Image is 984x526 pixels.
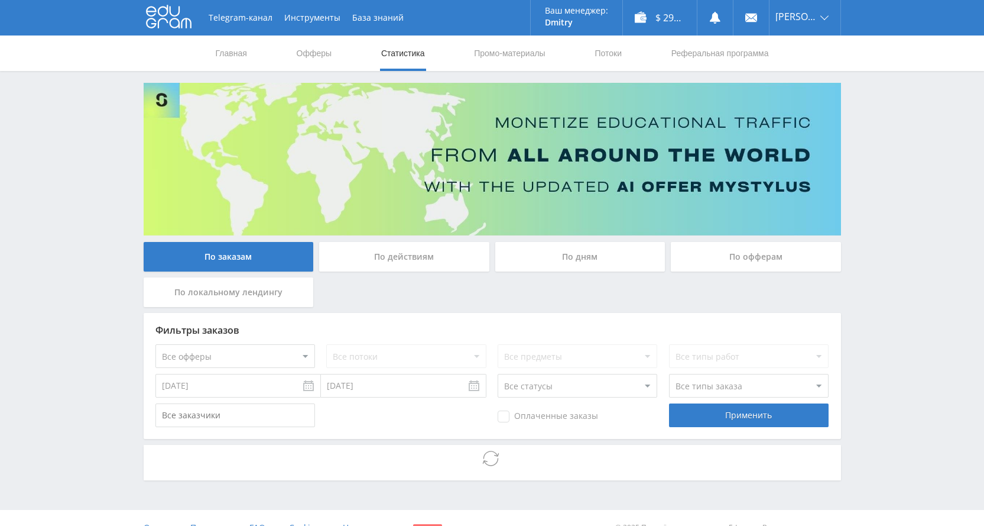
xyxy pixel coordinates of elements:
input: Все заказчики [155,404,315,427]
div: По локальному лендингу [144,277,314,307]
div: По заказам [144,242,314,272]
div: Фильтры заказов [155,325,829,335]
a: Потоки [593,36,623,71]
p: Ваш менеджер: [545,6,608,15]
span: [PERSON_NAME] [775,12,817,21]
div: По офферам [671,242,841,272]
div: По дням [495,242,665,272]
span: Оплаченные заказы [498,411,598,422]
a: Статистика [380,36,426,71]
div: По действиям [319,242,489,272]
div: Применить [669,404,829,427]
img: Banner [144,83,841,235]
p: Dmitry [545,18,608,27]
a: Реферальная программа [670,36,770,71]
a: Главная [215,36,248,71]
a: Промо-материалы [473,36,546,71]
a: Офферы [295,36,333,71]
